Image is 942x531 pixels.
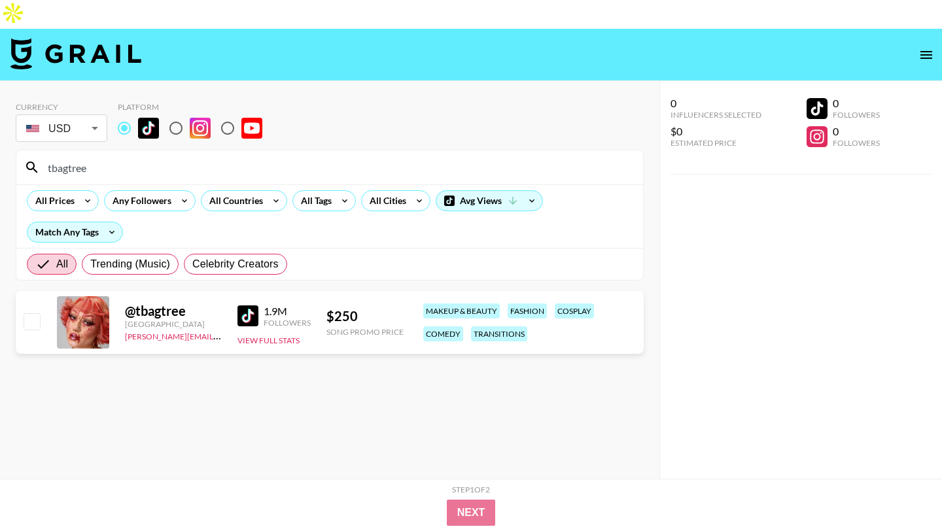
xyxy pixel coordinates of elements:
[27,191,77,211] div: All Prices
[293,191,334,211] div: All Tags
[423,326,463,341] div: comedy
[833,125,880,138] div: 0
[138,118,159,139] img: TikTok
[237,305,258,326] img: TikTok
[326,308,404,324] div: $ 250
[201,191,266,211] div: All Countries
[913,42,939,68] button: open drawer
[190,118,211,139] img: Instagram
[118,102,273,112] div: Platform
[18,117,105,140] div: USD
[192,256,279,272] span: Celebrity Creators
[264,305,311,318] div: 1.9M
[471,326,527,341] div: transitions
[423,303,500,318] div: makeup & beauty
[436,191,542,211] div: Avg Views
[105,191,174,211] div: Any Followers
[447,500,496,526] button: Next
[125,329,319,341] a: [PERSON_NAME][EMAIL_ADDRESS][DOMAIN_NAME]
[125,303,222,319] div: @ tbagtree
[16,102,107,112] div: Currency
[56,256,68,272] span: All
[671,110,761,120] div: Influencers Selected
[90,256,170,272] span: Trending (Music)
[833,110,880,120] div: Followers
[671,138,761,148] div: Estimated Price
[452,485,490,494] div: Step 1 of 2
[241,118,262,139] img: YouTube
[40,157,635,178] input: Search by User Name
[671,125,761,138] div: $0
[237,335,300,345] button: View Full Stats
[833,138,880,148] div: Followers
[833,97,880,110] div: 0
[264,318,311,328] div: Followers
[877,466,926,515] iframe: Drift Widget Chat Controller
[326,327,404,337] div: Song Promo Price
[27,222,122,242] div: Match Any Tags
[508,303,547,318] div: fashion
[555,303,594,318] div: cosplay
[10,38,141,69] img: Grail Talent
[671,97,761,110] div: 0
[362,191,409,211] div: All Cities
[125,319,222,329] div: [GEOGRAPHIC_DATA]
